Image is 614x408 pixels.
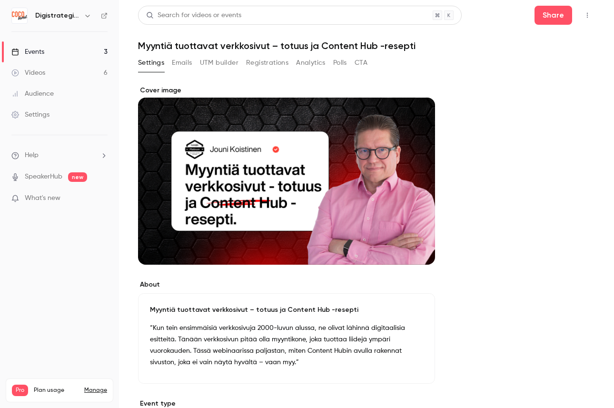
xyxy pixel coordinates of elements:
label: About [138,280,435,289]
button: Share [535,6,572,25]
a: SpeakerHub [25,172,62,182]
div: Search for videos or events [146,10,241,20]
button: UTM builder [200,55,238,70]
div: Events [11,47,44,57]
span: Help [25,150,39,160]
div: Audience [11,89,54,99]
button: Polls [333,55,347,70]
span: Pro [12,385,28,396]
button: CTA [355,55,367,70]
iframe: Noticeable Trigger [96,194,108,203]
h6: Digistrategi [PERSON_NAME] [35,11,80,20]
div: Videos [11,68,45,78]
span: What's new [25,193,60,203]
h1: Myyntiä tuottavat verkkosivut – totuus ja Content Hub -resepti [138,40,595,51]
span: new [68,172,87,182]
a: Manage [84,387,107,394]
label: Cover image [138,86,435,95]
p: Myyntiä tuottavat verkkosivut – totuus ja Content Hub -resepti [150,305,423,315]
section: Cover image [138,86,435,265]
span: Plan usage [34,387,79,394]
li: help-dropdown-opener [11,150,108,160]
button: Registrations [246,55,288,70]
img: Digistrategi Jouni Koistinen [12,8,27,23]
p: “Kun tein ensimmäisiä verkkosivuja 2000-luvun alussa, ne olivat lähinnä digitaalisia esitteitä. T... [150,322,423,368]
button: Settings [138,55,164,70]
button: Analytics [296,55,326,70]
button: Emails [172,55,192,70]
div: Settings [11,110,50,119]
